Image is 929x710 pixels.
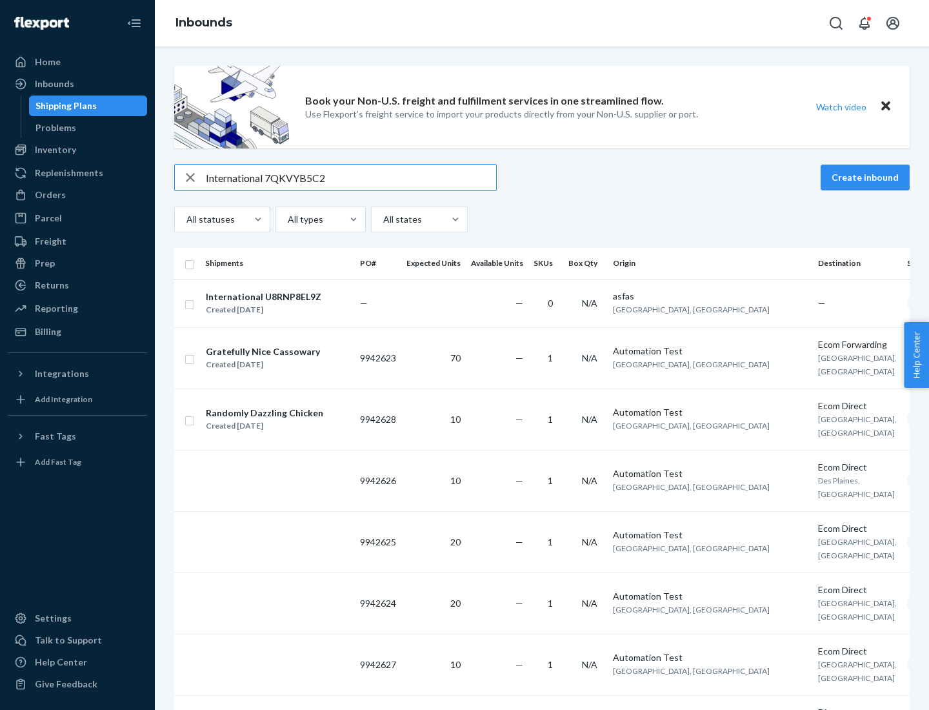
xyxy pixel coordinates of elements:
[852,10,877,36] button: Open notifications
[548,298,553,309] span: 0
[818,537,897,560] span: [GEOGRAPHIC_DATA], [GEOGRAPHIC_DATA]
[818,461,897,474] div: Ecom Direct
[450,414,461,425] span: 10
[613,406,808,419] div: Automation Test
[355,634,401,695] td: 9942627
[355,450,401,511] td: 9942626
[613,290,808,303] div: asfas
[35,430,76,443] div: Fast Tags
[613,345,808,358] div: Automation Test
[466,248,528,279] th: Available Units
[548,659,553,670] span: 1
[35,167,103,179] div: Replenishments
[35,99,97,112] div: Shipping Plans
[582,414,597,425] span: N/A
[880,10,906,36] button: Open account menu
[35,121,76,134] div: Problems
[35,325,61,338] div: Billing
[8,426,147,447] button: Fast Tags
[355,573,401,634] td: 9942624
[613,360,770,369] span: [GEOGRAPHIC_DATA], [GEOGRAPHIC_DATA]
[35,188,66,201] div: Orders
[35,678,97,691] div: Give Feedback
[35,367,89,380] div: Integrations
[613,543,770,553] span: [GEOGRAPHIC_DATA], [GEOGRAPHIC_DATA]
[35,656,87,669] div: Help Center
[35,235,66,248] div: Freight
[29,96,148,116] a: Shipping Plans
[35,612,72,625] div: Settings
[548,598,553,609] span: 1
[818,522,897,535] div: Ecom Direct
[121,10,147,36] button: Close Navigation
[35,394,92,405] div: Add Integration
[35,279,69,292] div: Returns
[608,248,813,279] th: Origin
[515,298,523,309] span: —
[818,298,826,309] span: —
[515,598,523,609] span: —
[8,298,147,319] a: Reporting
[165,5,243,42] ol: breadcrumbs
[35,143,76,156] div: Inventory
[548,475,553,486] span: 1
[355,327,401,389] td: 9942623
[355,248,401,279] th: PO#
[548,414,553,425] span: 1
[613,421,770,431] span: [GEOGRAPHIC_DATA], [GEOGRAPHIC_DATA]
[8,52,147,72] a: Home
[206,303,321,316] div: Created [DATE]
[818,660,897,683] span: [GEOGRAPHIC_DATA], [GEOGRAPHIC_DATA]
[360,298,368,309] span: —
[8,452,147,472] a: Add Fast Tag
[8,139,147,160] a: Inventory
[206,290,321,303] div: International U8RNP8EL9Z
[355,511,401,573] td: 9942625
[206,407,323,420] div: Randomly Dazzling Chicken
[813,248,902,279] th: Destination
[8,231,147,252] a: Freight
[450,475,461,486] span: 10
[818,598,897,622] span: [GEOGRAPHIC_DATA], [GEOGRAPHIC_DATA]
[35,634,102,647] div: Talk to Support
[613,467,808,480] div: Automation Test
[8,674,147,695] button: Give Feedback
[582,352,597,363] span: N/A
[35,456,81,467] div: Add Fast Tag
[305,94,664,108] p: Book your Non-U.S. freight and fulfillment services in one streamlined flow.
[8,363,147,384] button: Integrations
[175,15,232,30] a: Inbounds
[8,275,147,296] a: Returns
[515,475,523,486] span: —
[818,338,897,351] div: Ecom Forwarding
[548,352,553,363] span: 1
[8,652,147,673] a: Help Center
[563,248,608,279] th: Box Qty
[818,583,897,596] div: Ecom Direct
[582,659,597,670] span: N/A
[528,248,563,279] th: SKUs
[185,213,186,226] input: All statuses
[29,117,148,138] a: Problems
[613,305,770,314] span: [GEOGRAPHIC_DATA], [GEOGRAPHIC_DATA]
[613,605,770,614] span: [GEOGRAPHIC_DATA], [GEOGRAPHIC_DATA]
[582,536,597,547] span: N/A
[818,400,897,412] div: Ecom Direct
[818,476,895,499] span: Des Plaines, [GEOGRAPHIC_DATA]
[904,322,929,388] button: Help Center
[582,598,597,609] span: N/A
[613,529,808,542] div: Automation Test
[35,77,74,90] div: Inbounds
[206,345,320,358] div: Gratefully Nice Cassowary
[355,389,401,450] td: 9942628
[305,108,698,121] p: Use Flexport’s freight service to import your products directly from your Non-U.S. supplier or port.
[8,208,147,228] a: Parcel
[8,321,147,342] a: Billing
[14,17,69,30] img: Flexport logo
[450,536,461,547] span: 20
[613,482,770,492] span: [GEOGRAPHIC_DATA], [GEOGRAPHIC_DATA]
[582,475,597,486] span: N/A
[286,213,288,226] input: All types
[401,248,466,279] th: Expected Units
